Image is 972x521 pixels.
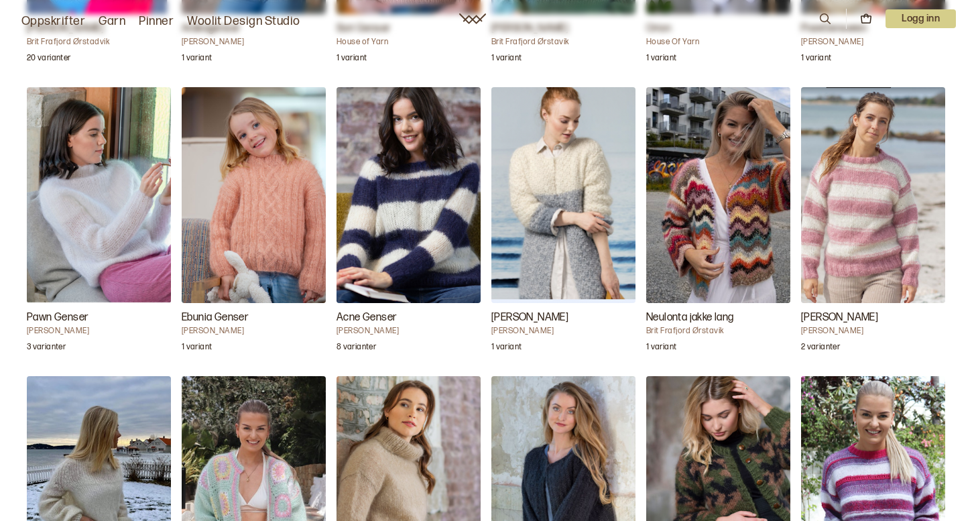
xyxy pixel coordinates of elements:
h3: [PERSON_NAME] [801,310,945,326]
h4: House Of Yarn [646,37,790,48]
p: 8 varianter [337,342,376,355]
h4: Brit Frafjord Ørstadvik [27,37,171,48]
a: Garn [99,12,125,31]
p: 1 variant [182,53,212,66]
h4: [PERSON_NAME] [801,37,945,48]
p: 1 variant [337,53,367,66]
h4: [PERSON_NAME] [801,326,945,337]
a: Oppskrifter [21,12,85,31]
a: Neulonta jakke lang [646,87,790,360]
img: Brit Frafjord ØrstavikNeulonta jakke lang [646,87,790,304]
a: Adrianna stripejakke [491,87,635,360]
button: User dropdown [886,9,956,28]
img: Mari Kalberg SkjævelandEbunia Genser [182,87,326,304]
img: Dale GarnAcne Genser [337,87,481,304]
p: 3 varianter [27,342,66,355]
p: 1 variant [646,342,676,355]
h4: House of Yarn [337,37,481,48]
img: Liv Inger EspedalAdrianna stripejakke [491,87,635,304]
p: 2 varianter [801,342,840,355]
h3: Pawn Genser [27,310,171,326]
h4: [PERSON_NAME] [491,326,635,337]
p: 1 variant [491,53,522,66]
a: Woolit Design Studio [187,12,300,31]
p: 1 variant [646,53,676,66]
a: Camille Genser [801,87,945,360]
img: Mari Kalberg SkjævelandPawn Genser [27,87,171,304]
p: 20 varianter [27,53,70,66]
img: Iselin HafseldCamille Genser [801,87,945,304]
p: 1 variant [491,342,522,355]
h4: [PERSON_NAME] [337,326,481,337]
p: 1 variant [182,342,212,355]
a: Woolit [459,13,486,24]
a: Ebunia Genser [182,87,326,360]
h3: Neulonta jakke lang [646,310,790,326]
h4: [PERSON_NAME] [182,326,326,337]
h4: [PERSON_NAME] [27,326,171,337]
h3: [PERSON_NAME] [491,310,635,326]
p: 1 variant [801,53,831,66]
a: Pinner [139,12,174,31]
a: Pawn Genser [27,87,171,360]
h3: Ebunia Genser [182,310,326,326]
h4: [PERSON_NAME] [182,37,326,48]
h4: Brit Frafjord Ørstavik [646,326,790,337]
p: Logg inn [886,9,956,28]
a: Acne Genser [337,87,481,360]
h4: Brit Frafjord Ørstavik [491,37,635,48]
h3: Acne Genser [337,310,481,326]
